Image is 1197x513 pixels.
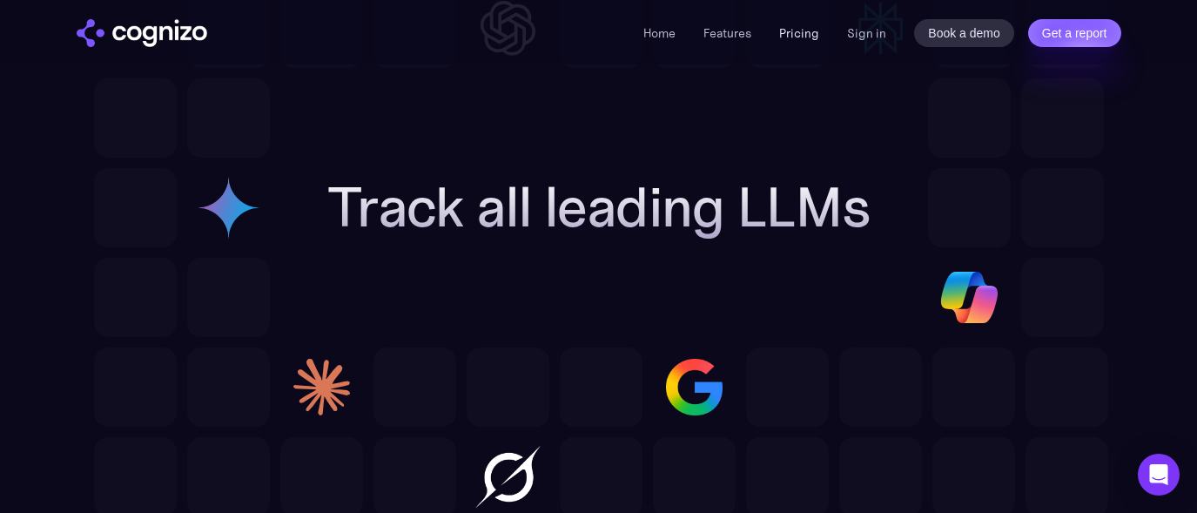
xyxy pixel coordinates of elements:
[847,23,886,44] a: Sign in
[77,19,207,47] img: cognizo logo
[779,25,819,41] a: Pricing
[1138,454,1180,496] div: Open Intercom Messenger
[77,19,207,47] a: home
[643,25,676,41] a: Home
[1028,19,1121,47] a: Get a report
[327,176,871,239] h2: Track all leading LLMs
[703,25,751,41] a: Features
[914,19,1014,47] a: Book a demo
